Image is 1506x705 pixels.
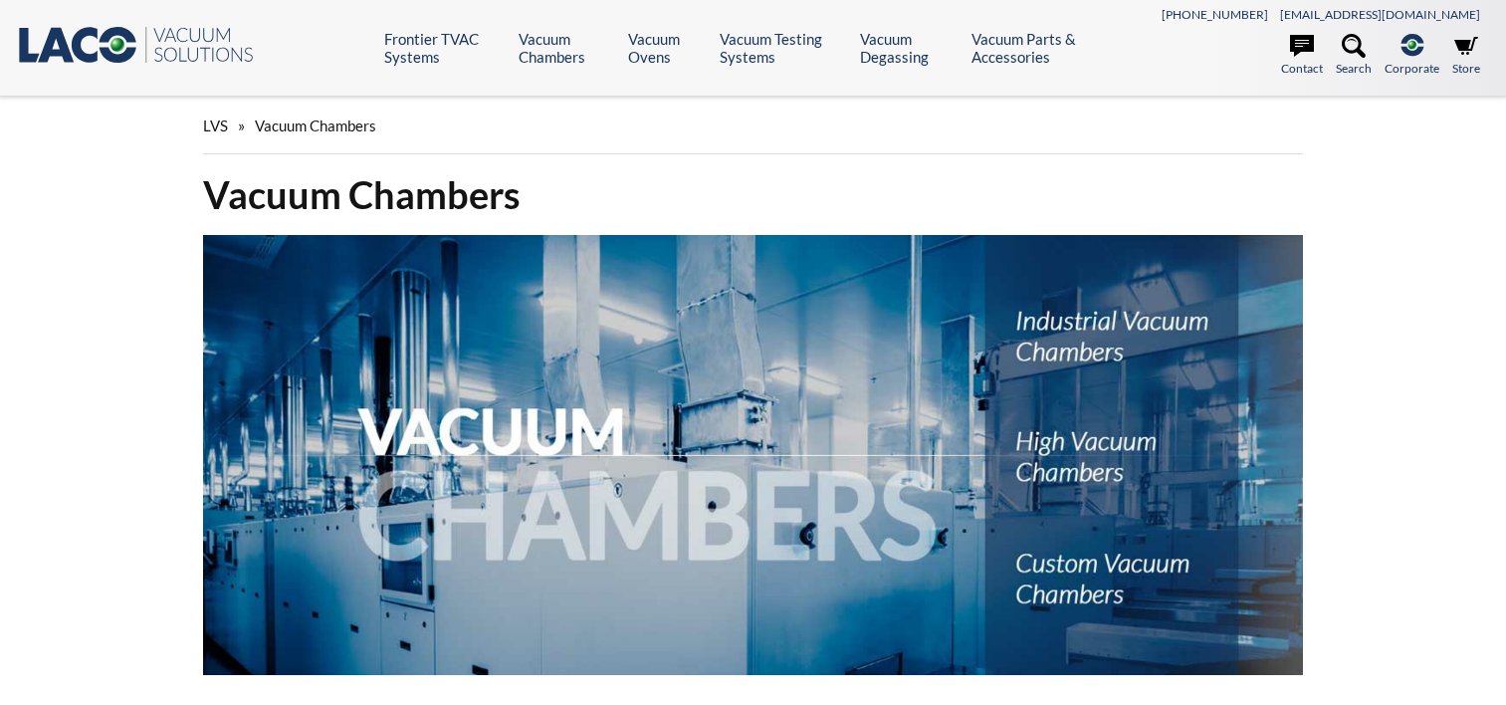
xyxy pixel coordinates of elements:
span: Vacuum Chambers [255,117,376,134]
a: Store [1452,34,1480,78]
a: [PHONE_NUMBER] [1162,7,1268,22]
div: » [203,98,1303,154]
a: Contact [1281,34,1323,78]
a: Vacuum Testing Systems [720,30,845,66]
h1: Vacuum Chambers [203,170,1303,219]
a: Vacuum Ovens [628,30,704,66]
span: Corporate [1385,59,1439,78]
a: Frontier TVAC Systems [384,30,504,66]
a: Vacuum Parts & Accessories [971,30,1117,66]
a: [EMAIL_ADDRESS][DOMAIN_NAME] [1280,7,1480,22]
a: Vacuum Chambers [519,30,613,66]
a: Search [1336,34,1372,78]
span: LVS [203,117,228,134]
img: Vacuum Chambers [203,235,1303,675]
a: Vacuum Degassing [860,30,957,66]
